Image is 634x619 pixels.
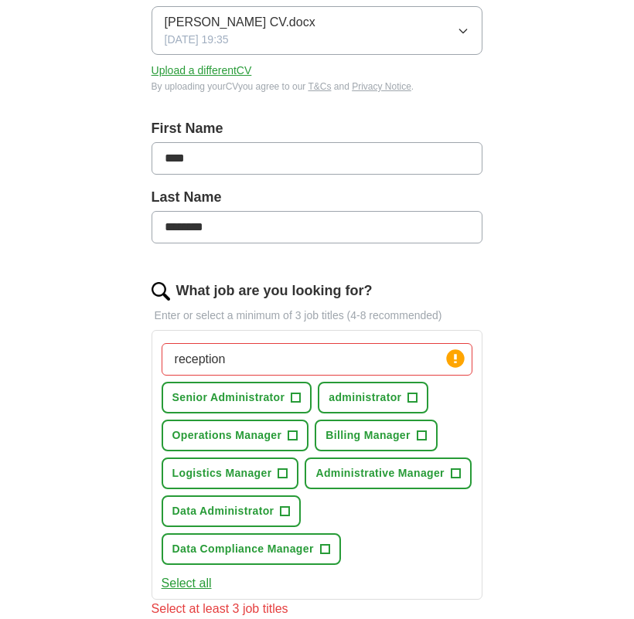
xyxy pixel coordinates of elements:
button: Data Compliance Manager [162,533,341,565]
span: Operations Manager [172,427,282,444]
span: Data Compliance Manager [172,541,314,557]
button: Billing Manager [315,420,437,451]
button: Upload a differentCV [152,63,252,79]
button: administrator [318,382,428,413]
a: Privacy Notice [352,81,411,92]
button: Senior Administrator [162,382,312,413]
span: Data Administrator [172,503,274,519]
label: Last Name [152,187,483,208]
button: Select all [162,574,212,593]
span: Logistics Manager [172,465,272,481]
label: First Name [152,118,483,139]
button: Logistics Manager [162,457,299,489]
button: Data Administrator [162,495,302,527]
span: [DATE] 19:35 [165,32,229,48]
span: administrator [329,389,401,406]
input: Type a job title and press enter [162,343,473,376]
a: T&Cs [308,81,331,92]
span: [PERSON_NAME] CV.docx [165,13,315,32]
button: Administrative Manager [305,457,471,489]
button: [PERSON_NAME] CV.docx[DATE] 19:35 [152,6,483,55]
button: Operations Manager [162,420,309,451]
div: Select at least 3 job titles [152,600,483,618]
img: search.png [152,282,170,301]
p: Enter or select a minimum of 3 job titles (4-8 recommended) [152,308,483,324]
span: Billing Manager [326,427,410,444]
div: By uploading your CV you agree to our and . [152,80,483,94]
span: Administrative Manager [315,465,444,481]
label: What job are you looking for? [176,281,373,301]
span: Senior Administrator [172,389,285,406]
